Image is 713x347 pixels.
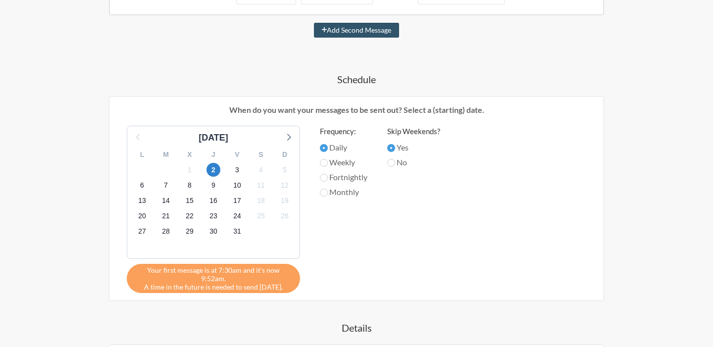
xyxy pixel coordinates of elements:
[278,209,292,223] span: miércoles, 26 de noviembre de 2025
[127,264,300,293] div: A time in the future is needed to send [DATE].
[117,104,596,116] p: When do you want your messages to be sent out? Select a (starting) date.
[387,159,395,167] input: No
[254,194,268,208] span: martes, 18 de noviembre de 2025
[134,266,293,283] span: Your first message is at 7:30am and it's now 9:52am.
[249,147,273,162] div: S
[183,225,197,239] span: sábado, 29 de noviembre de 2025
[195,131,232,145] div: [DATE]
[254,209,268,223] span: martes, 25 de noviembre de 2025
[230,225,244,239] span: lunes, 1 de diciembre de 2025
[230,163,244,177] span: lunes, 3 de noviembre de 2025
[178,147,202,162] div: X
[135,194,149,208] span: jueves, 13 de noviembre de 2025
[206,209,220,223] span: domingo, 23 de noviembre de 2025
[387,156,440,168] label: No
[225,147,249,162] div: V
[135,225,149,239] span: jueves, 27 de noviembre de 2025
[154,147,178,162] div: M
[320,142,367,153] label: Daily
[206,163,220,177] span: domingo, 2 de noviembre de 2025
[387,144,395,152] input: Yes
[230,209,244,223] span: lunes, 24 de noviembre de 2025
[183,163,197,177] span: sábado, 1 de noviembre de 2025
[387,142,440,153] label: Yes
[278,178,292,192] span: miércoles, 12 de noviembre de 2025
[320,186,367,198] label: Monthly
[183,178,197,192] span: sábado, 8 de noviembre de 2025
[278,194,292,208] span: miércoles, 19 de noviembre de 2025
[159,225,173,239] span: viernes, 28 de noviembre de 2025
[278,163,292,177] span: miércoles, 5 de noviembre de 2025
[320,126,367,137] label: Frequency:
[320,156,367,168] label: Weekly
[320,144,328,152] input: Daily
[320,171,367,183] label: Fortnightly
[159,178,173,192] span: viernes, 7 de noviembre de 2025
[159,194,173,208] span: viernes, 14 de noviembre de 2025
[254,163,268,177] span: martes, 4 de noviembre de 2025
[135,209,149,223] span: jueves, 20 de noviembre de 2025
[320,189,328,197] input: Monthly
[320,159,328,167] input: Weekly
[387,126,440,137] label: Skip Weekends?
[69,72,644,86] h4: Schedule
[320,174,328,182] input: Fortnightly
[159,209,173,223] span: viernes, 21 de noviembre de 2025
[273,147,297,162] div: D
[183,194,197,208] span: sábado, 15 de noviembre de 2025
[130,147,154,162] div: L
[206,178,220,192] span: domingo, 9 de noviembre de 2025
[183,209,197,223] span: sábado, 22 de noviembre de 2025
[314,23,400,38] button: Add Second Message
[69,321,644,335] h4: Details
[230,178,244,192] span: lunes, 10 de noviembre de 2025
[206,194,220,208] span: domingo, 16 de noviembre de 2025
[202,147,225,162] div: J
[254,178,268,192] span: martes, 11 de noviembre de 2025
[135,178,149,192] span: jueves, 6 de noviembre de 2025
[230,194,244,208] span: lunes, 17 de noviembre de 2025
[206,225,220,239] span: domingo, 30 de noviembre de 2025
